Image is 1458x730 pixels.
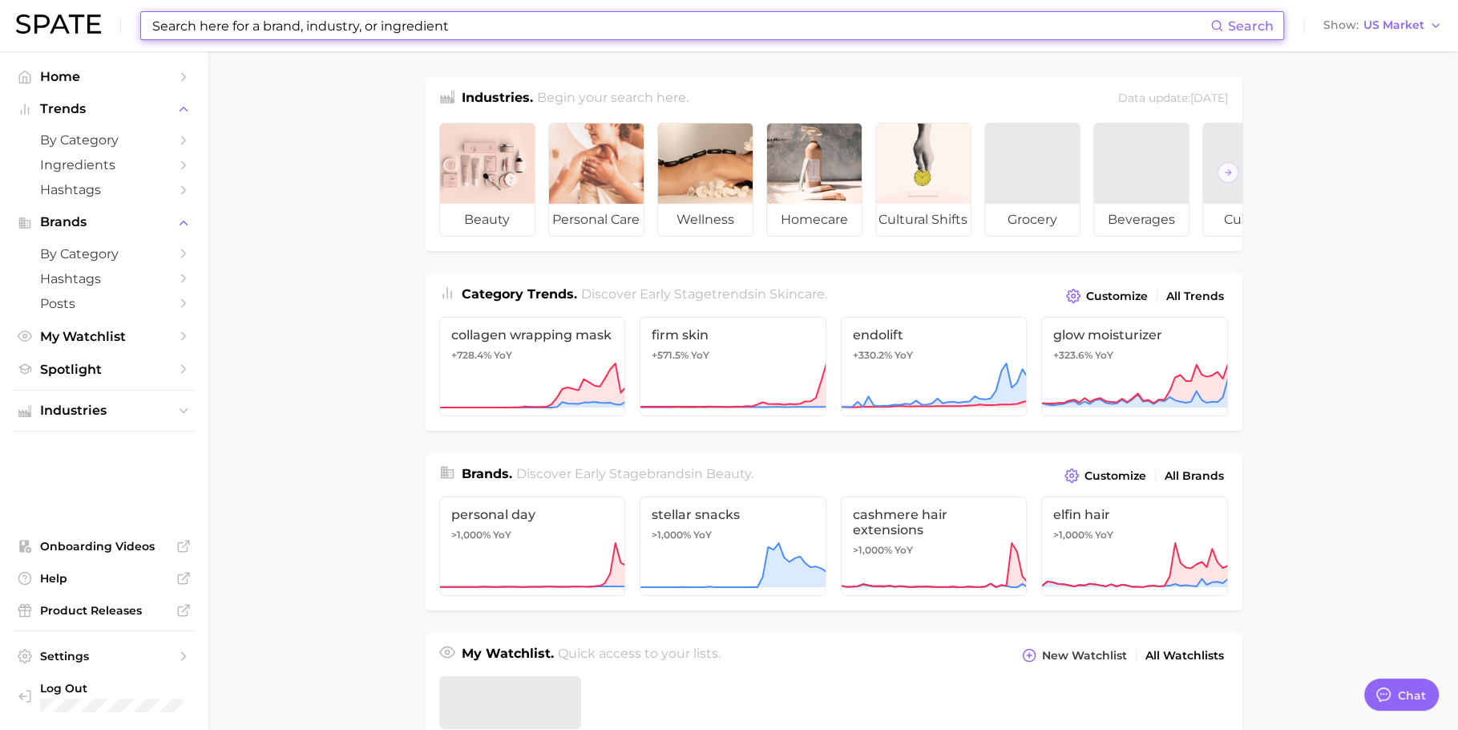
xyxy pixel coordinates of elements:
span: YoY [691,349,709,362]
span: beauty [706,466,751,481]
span: Brands . [462,466,512,481]
a: culinary [1202,123,1298,237]
span: All Trends [1166,290,1224,303]
a: Hashtags [13,266,196,291]
span: Ingredients [40,157,168,172]
input: Search here for a brand, industry, or ingredient [151,12,1210,39]
span: Trends [40,102,168,116]
span: >1,000% [1053,529,1092,541]
span: Hashtags [40,182,168,197]
a: beauty [439,123,535,237]
span: Show [1323,21,1359,30]
button: Customize [1060,464,1149,487]
button: Trends [13,97,196,121]
span: +323.6% [1053,349,1092,361]
a: cultural shifts [875,123,971,237]
a: cashmere hair extensions>1,000% YoY [841,497,1028,596]
span: personal care [549,204,644,236]
span: Search [1228,18,1274,34]
span: endolift [853,327,1016,343]
a: Spotlight [13,357,196,382]
button: Customize [1062,285,1151,307]
span: +728.4% [451,349,491,361]
a: All Brands [1161,465,1228,487]
span: Brands [40,215,168,229]
span: cashmere hair extensions [853,507,1016,537]
h2: Quick access to your lists. [558,644,721,667]
span: Spotlight [40,362,168,377]
h1: Industries. [462,88,533,110]
a: Posts [13,291,196,316]
span: beauty [440,204,535,236]
span: YoY [1095,349,1113,362]
span: by Category [40,246,168,262]
a: glow moisturizer+323.6% YoY [1041,317,1228,416]
span: Onboarding Videos [40,539,168,554]
span: >1,000% [853,544,892,556]
button: ShowUS Market [1319,15,1446,36]
span: +330.2% [853,349,892,361]
span: YoY [1095,529,1113,541]
span: Discover Early Stage brands in . [516,466,753,481]
a: homecare [766,123,862,237]
a: stellar snacks>1,000% YoY [640,497,826,596]
h1: My Watchlist. [462,644,554,667]
span: YoY [895,544,913,557]
span: Discover Early Stage trends in . [581,286,827,302]
a: Settings [13,644,196,668]
span: US Market [1363,21,1424,30]
span: Industries [40,404,168,418]
span: by Category [40,132,168,148]
span: stellar snacks [652,507,814,522]
span: Customize [1084,469,1146,483]
a: Product Releases [13,598,196,623]
span: grocery [985,204,1080,236]
img: SPATE [16,14,101,34]
button: Industries [13,399,196,423]
span: glow moisturizer [1053,327,1216,343]
button: New Watchlist [1018,644,1130,667]
span: cultural shifts [876,204,971,236]
span: elfin hair [1053,507,1216,522]
span: My Watchlist [40,329,168,344]
span: All Watchlists [1145,649,1224,663]
span: New Watchlist [1042,649,1127,663]
span: Log Out [40,681,183,696]
span: Category Trends . [462,286,577,302]
span: Hashtags [40,271,168,286]
span: >1,000% [451,529,491,541]
span: Customize [1086,290,1148,303]
span: +571.5% [652,349,689,361]
span: Posts [40,296,168,311]
a: personal care [548,123,644,237]
span: wellness [658,204,753,236]
span: skincare [769,286,825,302]
span: personal day [451,507,614,522]
span: YoY [895,349,913,362]
a: Log out. Currently logged in with e-mail jenny.zeng@spate.nyc. [13,676,196,718]
a: firm skin+571.5% YoY [640,317,826,416]
a: All Watchlists [1141,645,1228,667]
h2: Begin your search here. [537,88,689,110]
span: firm skin [652,327,814,343]
span: collagen wrapping mask [451,327,614,343]
span: homecare [767,204,862,236]
a: wellness [657,123,753,237]
a: by Category [13,128,196,152]
a: Onboarding Videos [13,534,196,558]
a: My Watchlist [13,324,196,349]
a: collagen wrapping mask+728.4% YoY [439,317,626,416]
span: YoY [493,529,511,541]
span: Help [40,571,168,586]
a: Ingredients [13,152,196,177]
a: grocery [984,123,1080,237]
a: Hashtags [13,177,196,202]
a: endolift+330.2% YoY [841,317,1028,416]
a: elfin hair>1,000% YoY [1041,497,1228,596]
span: Settings [40,649,168,663]
a: beverages [1093,123,1189,237]
a: by Category [13,241,196,266]
a: personal day>1,000% YoY [439,497,626,596]
span: YoY [693,529,712,541]
span: beverages [1094,204,1189,236]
